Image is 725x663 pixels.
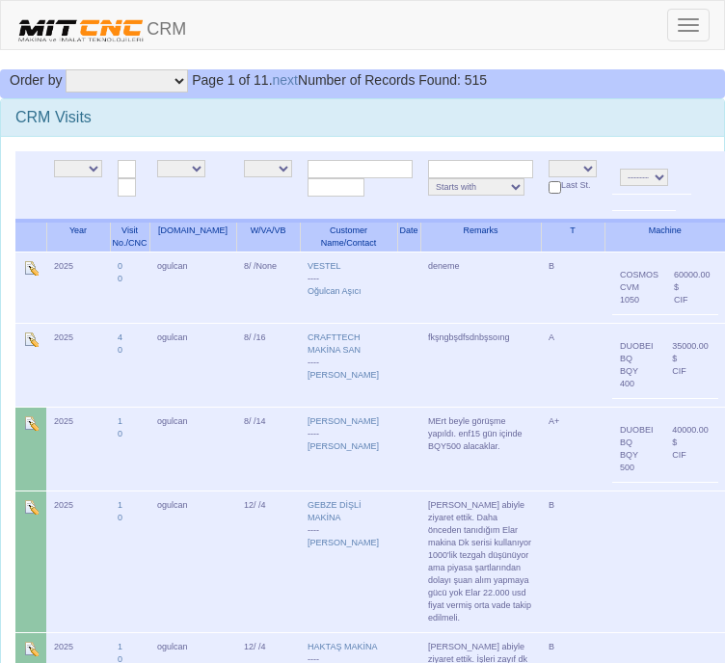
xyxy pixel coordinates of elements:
td: 8/ /None [236,252,300,323]
td: 2025 [46,252,110,323]
a: 0 [118,513,122,522]
td: 2025 [46,491,110,632]
th: Year [46,221,110,252]
a: [PERSON_NAME] [308,370,379,380]
a: Oğulcan Aşıcı [308,286,362,296]
td: ---- [300,323,397,407]
a: 0 [118,261,122,271]
a: 1 [118,416,122,426]
td: MErt beyle görüşme yapıldı. enf15 gün içinde BQY500 alacaklar. [420,407,541,491]
td: 2025 [46,323,110,407]
td: [PERSON_NAME] abiyle ziyaret ettik. Daha önceden tanıdığım Elar makina Dk serisi kullanıyor 1000'... [420,491,541,632]
th: W/VA/VB [236,221,300,252]
td: deneme [420,252,541,323]
td: ogulcan [149,491,236,632]
img: header.png [15,15,147,44]
td: COSMOS CVM 1050 [612,260,666,314]
td: 40000.00 $ CIF [664,415,717,482]
img: Edit [23,499,39,515]
th: T [541,221,604,252]
h3: CRM Visits [15,109,710,126]
a: next [273,72,298,88]
td: fkşngbşdfsdnbşsoıng [420,323,541,407]
th: Customer Name/Contact [300,221,397,252]
td: 8/ /16 [236,323,300,407]
a: 4 [118,332,122,342]
td: ogulcan [149,407,236,491]
td: ---- [300,491,397,632]
a: 0 [118,274,122,283]
td: Last St. [541,151,604,221]
img: Edit [23,641,39,656]
a: GEBZE DİŞLİ MAKİNA [308,500,362,522]
td: B [541,252,604,323]
td: 8/ /14 [236,407,300,491]
img: Edit [23,331,39,347]
td: B [541,491,604,632]
a: 0 [118,429,122,438]
a: 1 [118,642,122,651]
td: ---- [300,252,397,323]
td: 35000.00 $ CIF [664,331,717,398]
a: [PERSON_NAME] [308,441,379,451]
td: A [541,323,604,407]
td: 2025 [46,407,110,491]
td: 12/ /4 [236,491,300,632]
a: CRM [1,1,201,49]
th: [DOMAIN_NAME] [149,221,236,252]
td: ogulcan [149,252,236,323]
td: ---- [300,407,397,491]
img: Edit [23,415,39,431]
a: 0 [118,345,122,355]
td: DUOBEI BQ BQY 500 [612,415,664,482]
th: Remarks [420,221,541,252]
a: CRAFTTECH MAKİNA SAN [308,332,361,355]
th: Date [397,221,420,252]
a: 1 [118,500,122,510]
td: A+ [541,407,604,491]
td: DUOBEI BQ BQY 400 [612,331,664,398]
td: 60000.00 $ CIF [666,260,718,314]
a: [PERSON_NAME] [308,538,379,547]
a: HAKTAŞ MAKİNA [308,642,377,651]
span: Page 1 of 11. [192,72,272,88]
td: ogulcan [149,323,236,407]
a: VESTEL [308,261,341,271]
th: Visit No./CNC [110,221,149,252]
a: [PERSON_NAME] [308,416,379,426]
span: Number of Records Found: 515 [192,72,487,88]
img: Edit [23,260,39,276]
